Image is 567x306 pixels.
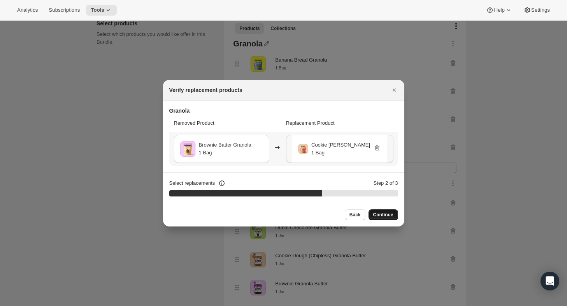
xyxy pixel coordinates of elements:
button: Analytics [12,5,42,16]
button: Help [481,5,517,16]
span: Tools [91,7,104,13]
button: Settings [519,5,555,16]
h2: Verify replacement products [169,86,242,94]
span: 1 Bag [199,149,251,157]
button: Close [389,85,400,96]
button: Back [345,209,365,220]
span: Help [494,7,504,13]
span: Settings [531,7,550,13]
div: Open Intercom Messenger [541,272,559,290]
h3: Granola [169,107,398,115]
p: Replacement Product [286,119,393,127]
button: Continue [369,209,398,220]
p: Step 2 of 3 [374,179,398,187]
button: Tools [86,5,117,16]
img: Brownie Batter Granola - 1 Bag [180,141,195,157]
span: Back [349,212,361,218]
p: Select replacements [169,179,215,187]
span: Cookie [PERSON_NAME] [311,141,370,149]
span: Brownie Batter Granola [199,141,251,149]
span: Continue [373,212,393,218]
span: 1 Bag [311,149,370,157]
p: Removed Product [174,119,281,127]
button: Subscriptions [44,5,84,16]
span: Subscriptions [49,7,80,13]
img: Cookie Dough Granola - 1 Bag [298,144,308,154]
span: Analytics [17,7,38,13]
